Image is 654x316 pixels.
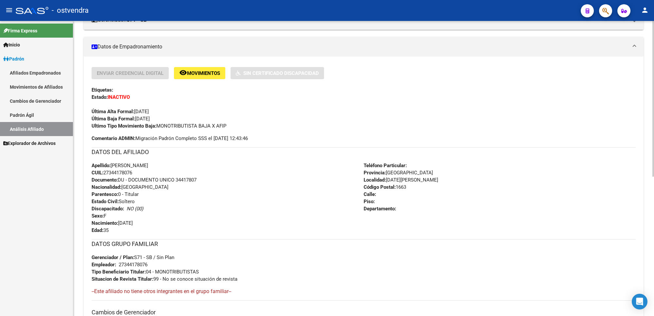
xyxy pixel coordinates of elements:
span: Explorador de Archivos [3,140,56,147]
strong: Apellido: [92,163,111,168]
span: S71 - SB / Sin Plan [92,255,174,260]
strong: Teléfono Particular: [364,163,407,168]
strong: Provincia: [364,170,386,176]
strong: Nacimiento: [92,220,118,226]
button: Movimientos [174,67,225,79]
strong: Localidad: [364,177,386,183]
strong: Calle: [364,191,376,197]
span: 1663 [364,184,406,190]
span: Enviar Credencial Digital [97,70,163,76]
strong: Departamento: [364,206,396,212]
span: Firma Express [3,27,37,34]
div: 27344178076 [119,261,147,268]
span: - ostvendra [52,3,89,18]
span: [DATE] [92,109,149,114]
strong: Nacionalidad: [92,184,121,190]
strong: CUIL: [92,170,103,176]
span: 99 - No se conoce situación de revista [92,276,237,282]
strong: Parentesco: [92,191,118,197]
span: [PERSON_NAME] [92,163,148,168]
span: Soltero [92,199,135,204]
strong: Sexo: [92,213,104,219]
span: [GEOGRAPHIC_DATA] [364,170,433,176]
strong: Piso: [364,199,375,204]
span: F [92,213,106,219]
h3: DATOS GRUPO FAMILIAR [92,239,636,249]
mat-panel-title: Datos de Empadronamiento [92,43,628,50]
mat-expansion-panel-header: Datos de Empadronamiento [84,37,644,57]
mat-icon: remove_red_eye [179,69,187,77]
span: Padrón [3,55,24,62]
strong: Última Alta Formal: [92,109,134,114]
span: [GEOGRAPHIC_DATA] [92,184,168,190]
h3: DATOS DEL AFILIADO [92,148,636,157]
strong: Última Baja Formal: [92,116,135,122]
button: Sin Certificado Discapacidad [231,67,324,79]
span: [DATE] [92,220,133,226]
strong: INACTIVO [108,94,130,100]
strong: Estado Civil: [92,199,119,204]
span: DU - DOCUMENTO UNICO 34417807 [92,177,197,183]
span: Sin Certificado Discapacidad [243,70,319,76]
h4: --Este afiliado no tiene otros integrantes en el grupo familiar-- [92,288,636,295]
strong: Ultimo Tipo Movimiento Baja: [92,123,156,129]
strong: Gerenciador / Plan: [92,255,134,260]
strong: Etiquetas: [92,87,113,93]
mat-icon: menu [5,6,13,14]
strong: Edad: [92,227,103,233]
strong: Documento: [92,177,118,183]
strong: Situacion de Revista Titular: [92,276,153,282]
span: 04 - MONOTRIBUTISTAS [92,269,199,275]
strong: Comentario ADMIN: [92,135,135,141]
span: MONOTRIBUTISTA BAJA X AFIP [92,123,226,129]
span: 35 [92,227,109,233]
strong: Código Postal: [364,184,396,190]
button: Enviar Credencial Digital [92,67,169,79]
span: [DATE][PERSON_NAME] [364,177,438,183]
strong: Discapacitado: [92,206,124,212]
span: Movimientos [187,70,220,76]
span: 0 - Titular [92,191,139,197]
mat-icon: person [641,6,649,14]
span: Inicio [3,41,20,48]
span: [DATE] [92,116,150,122]
span: Migración Padrón Completo SSS el [DATE] 12:43:46 [92,135,248,142]
span: 27344178076 [92,170,132,176]
strong: Estado: [92,94,108,100]
strong: Empleador: [92,262,116,268]
strong: Tipo Beneficiario Titular: [92,269,146,275]
div: Open Intercom Messenger [632,294,647,309]
i: NO (00) [127,206,143,212]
